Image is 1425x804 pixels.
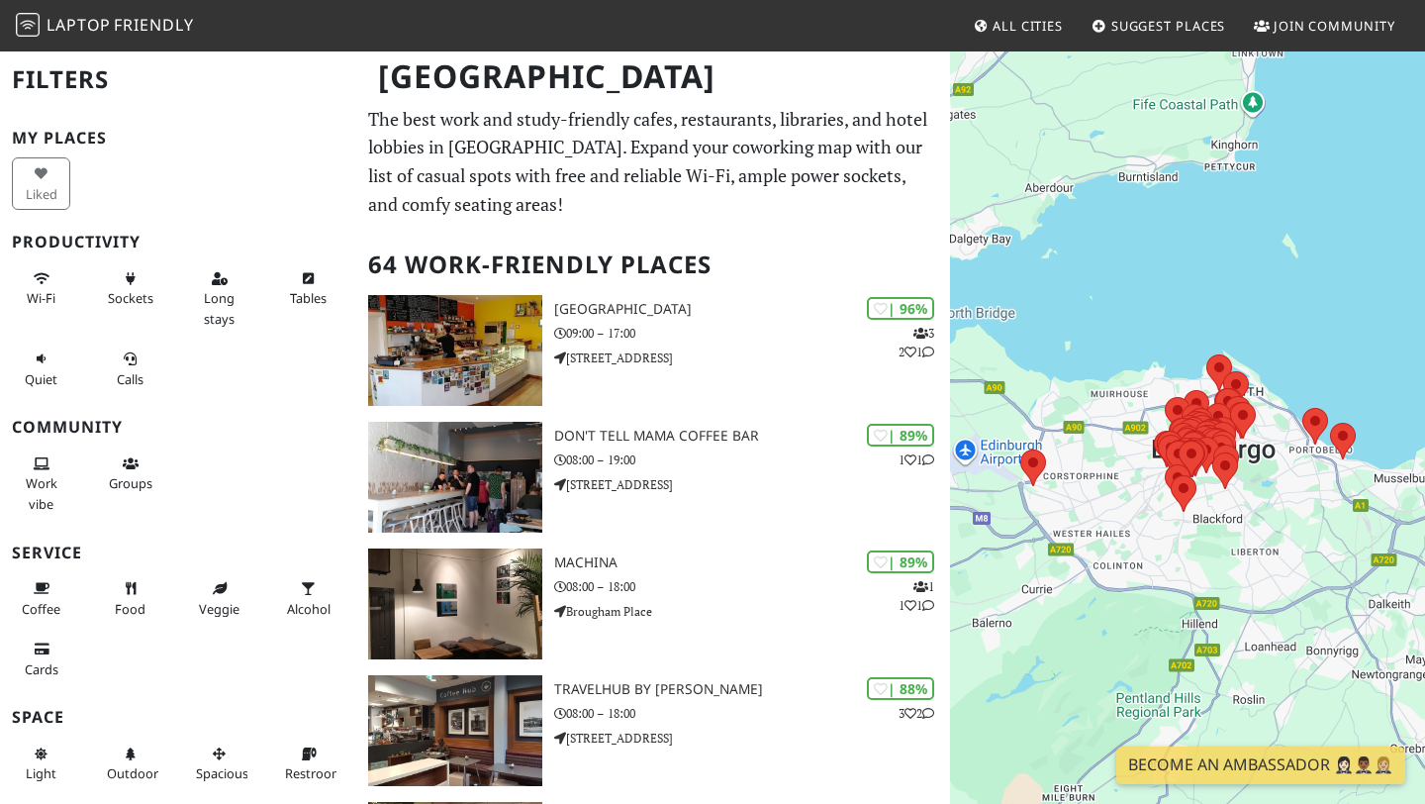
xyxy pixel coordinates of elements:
h3: My Places [12,129,344,148]
p: 1 1 1 [899,577,934,615]
p: 09:00 – 17:00 [554,324,950,343]
button: Spacious [190,738,248,790]
span: Long stays [204,289,235,327]
a: Become an Ambassador 🤵🏻‍♀️🤵🏾‍♂️🤵🏼‍♀️ [1116,747,1405,784]
span: Group tables [109,474,152,492]
img: Don't tell Mama Coffee Bar [368,422,542,533]
span: People working [26,474,57,512]
h3: Machina [554,554,950,571]
a: Don't tell Mama Coffee Bar | 89% 11 Don't tell Mama Coffee Bar 08:00 – 19:00 [STREET_ADDRESS] [356,422,950,533]
a: Join Community [1246,8,1403,44]
a: All Cities [965,8,1071,44]
button: Tables [279,262,337,315]
p: 08:00 – 19:00 [554,451,950,469]
button: Food [101,572,159,625]
h3: Don't tell Mama Coffee Bar [554,428,950,445]
button: Veggie [190,572,248,625]
span: Credit cards [25,660,58,678]
p: 3 2 [899,704,934,723]
a: LaptopFriendly LaptopFriendly [16,9,194,44]
span: Quiet [25,370,57,388]
span: Friendly [114,14,193,36]
span: Stable Wi-Fi [27,289,55,307]
h3: Service [12,544,344,562]
button: Cards [12,633,70,685]
button: Wi-Fi [12,262,70,315]
h3: Community [12,418,344,437]
div: | 89% [867,551,934,573]
span: Veggie [199,600,239,618]
div: | 89% [867,424,934,447]
h3: Productivity [12,233,344,251]
p: Brougham Place [554,602,950,621]
span: Restroom [285,764,343,782]
button: Sockets [101,262,159,315]
a: Suggest Places [1084,8,1234,44]
span: Alcohol [287,600,331,618]
span: Coffee [22,600,60,618]
span: All Cities [993,17,1063,35]
p: [STREET_ADDRESS] [554,729,950,748]
h2: 64 Work-Friendly Places [368,235,938,295]
h3: Space [12,708,344,727]
p: [STREET_ADDRESS] [554,349,950,367]
button: Long stays [190,262,248,335]
p: 08:00 – 18:00 [554,577,950,596]
button: Calls [101,343,159,395]
span: Spacious [196,764,248,782]
h1: [GEOGRAPHIC_DATA] [362,50,946,104]
h2: Filters [12,50,344,110]
a: North Fort Cafe | 96% 321 [GEOGRAPHIC_DATA] 09:00 – 17:00 [STREET_ADDRESS] [356,295,950,406]
span: Laptop [47,14,111,36]
button: Alcohol [279,572,337,625]
span: Natural light [26,764,56,782]
button: Groups [101,448,159,500]
img: LaptopFriendly [16,13,40,37]
span: Suggest Places [1111,17,1226,35]
img: TravelHub by Lothian [368,675,542,786]
div: | 88% [867,677,934,700]
a: TravelHub by Lothian | 88% 32 TravelHub by [PERSON_NAME] 08:00 – 18:00 [STREET_ADDRESS] [356,675,950,786]
span: Work-friendly tables [290,289,327,307]
p: 1 1 [899,451,934,469]
img: Machina [368,549,542,659]
h3: [GEOGRAPHIC_DATA] [554,301,950,318]
p: 08:00 – 18:00 [554,704,950,723]
span: Video/audio calls [117,370,143,388]
span: Outdoor area [107,764,158,782]
a: Machina | 89% 111 Machina 08:00 – 18:00 Brougham Place [356,549,950,659]
button: Quiet [12,343,70,395]
p: 3 2 1 [899,324,934,361]
img: North Fort Cafe [368,295,542,406]
span: Power sockets [108,289,153,307]
button: Outdoor [101,738,159,790]
div: | 96% [867,297,934,320]
button: Coffee [12,572,70,625]
button: Light [12,738,70,790]
button: Work vibe [12,448,70,520]
p: The best work and study-friendly cafes, restaurants, libraries, and hotel lobbies in [GEOGRAPHIC_... [368,105,938,219]
span: Join Community [1274,17,1395,35]
h3: TravelHub by [PERSON_NAME] [554,681,950,698]
span: Food [115,600,145,618]
p: [STREET_ADDRESS] [554,475,950,494]
button: Restroom [279,738,337,790]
